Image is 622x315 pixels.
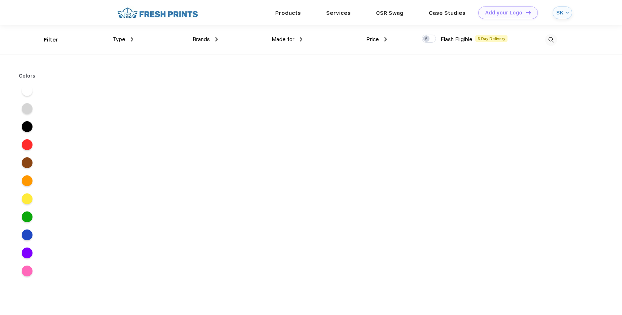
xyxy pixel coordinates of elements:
[485,10,522,16] div: Add your Logo
[215,37,218,41] img: dropdown.png
[441,36,472,43] span: Flash Eligible
[131,37,133,41] img: dropdown.png
[13,72,41,80] div: Colors
[545,34,557,46] img: desktop_search.svg
[526,10,531,14] img: DT
[193,36,210,43] span: Brands
[115,6,200,19] img: fo%20logo%202.webp
[566,11,569,14] img: arrow_down_blue.svg
[384,37,387,41] img: dropdown.png
[556,10,564,16] div: SK
[275,10,301,16] a: Products
[272,36,294,43] span: Made for
[113,36,125,43] span: Type
[44,36,59,44] div: Filter
[300,37,302,41] img: dropdown.png
[366,36,379,43] span: Price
